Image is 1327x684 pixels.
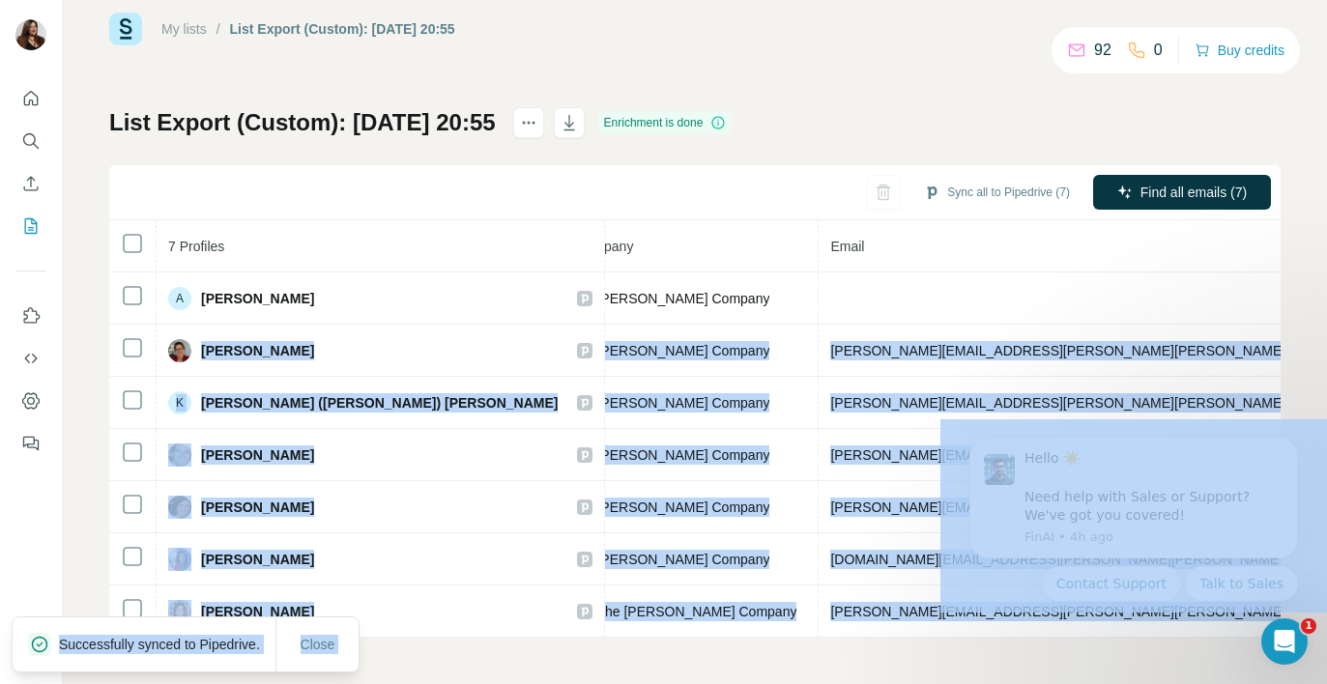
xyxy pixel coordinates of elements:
div: List Export (Custom): [DATE] 20:55 [230,19,455,39]
span: [PERSON_NAME] Company [596,445,769,465]
button: Buy credits [1195,37,1284,64]
span: [PERSON_NAME] Company [596,289,769,308]
span: [PERSON_NAME] [201,289,314,308]
span: Close [301,635,335,654]
span: [PERSON_NAME] [201,341,314,360]
span: 1 [1301,618,1316,634]
button: Enrich CSV [15,166,46,201]
iframe: Intercom notifications message [940,419,1327,613]
div: A [168,287,191,310]
span: [PERSON_NAME] Company [596,550,769,569]
img: Avatar [168,600,191,623]
span: [PERSON_NAME] [201,550,314,569]
span: [PERSON_NAME] Company [596,341,769,360]
iframe: Intercom live chat [1261,618,1308,665]
button: Dashboard [15,384,46,418]
span: [PERSON_NAME] Company [596,498,769,517]
span: [PERSON_NAME] [201,445,314,465]
button: Feedback [15,426,46,461]
li: / [216,19,220,39]
img: Avatar [168,548,191,571]
img: Avatar [168,443,191,467]
img: Avatar [168,339,191,362]
span: The [PERSON_NAME] Company [596,602,796,621]
button: Close [287,627,349,662]
span: Email [830,239,864,254]
button: Use Surfe on LinkedIn [15,299,46,333]
span: [PERSON_NAME] ([PERSON_NAME]) [PERSON_NAME] [201,393,558,413]
span: [PERSON_NAME] Company [596,393,769,413]
button: Quick start [15,81,46,116]
img: Avatar [15,19,46,50]
button: Sync all to Pipedrive (7) [910,178,1083,207]
a: My lists [161,21,207,37]
button: Use Surfe API [15,341,46,376]
button: Find all emails (7) [1093,175,1271,210]
span: 7 Profiles [168,239,224,254]
span: [PERSON_NAME] [201,602,314,621]
div: Enrichment is done [598,111,733,134]
button: Search [15,124,46,158]
span: Find all emails (7) [1140,183,1247,202]
img: Avatar [168,496,191,519]
button: actions [513,107,544,138]
h1: List Export (Custom): [DATE] 20:55 [109,107,496,138]
p: 0 [1154,39,1163,62]
div: K [168,391,191,414]
p: Successfully synced to Pipedrive. [59,635,275,654]
span: [PERSON_NAME] [201,498,314,517]
button: My lists [15,209,46,243]
p: 92 [1094,39,1111,62]
img: Surfe Logo [109,13,142,45]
